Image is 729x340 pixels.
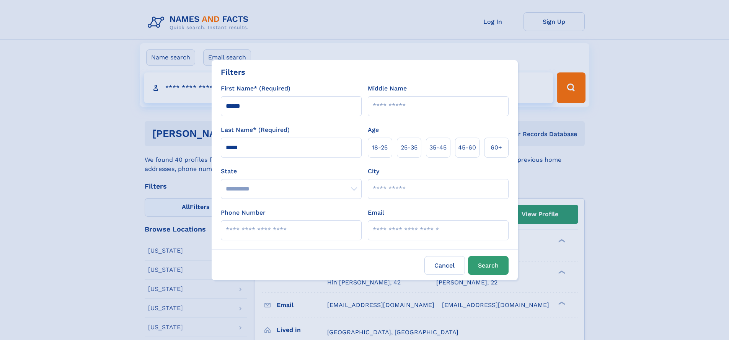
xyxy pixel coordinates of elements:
label: State [221,167,362,176]
label: Middle Name [368,84,407,93]
span: 35‑45 [429,143,447,152]
span: 60+ [491,143,502,152]
label: Phone Number [221,208,266,217]
button: Search [468,256,509,275]
label: Age [368,125,379,135]
label: Email [368,208,384,217]
span: 25‑35 [401,143,418,152]
label: Cancel [424,256,465,275]
label: First Name* (Required) [221,84,290,93]
label: Last Name* (Required) [221,125,290,135]
div: Filters [221,66,245,78]
span: 45‑60 [458,143,476,152]
label: City [368,167,379,176]
span: 18‑25 [372,143,388,152]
